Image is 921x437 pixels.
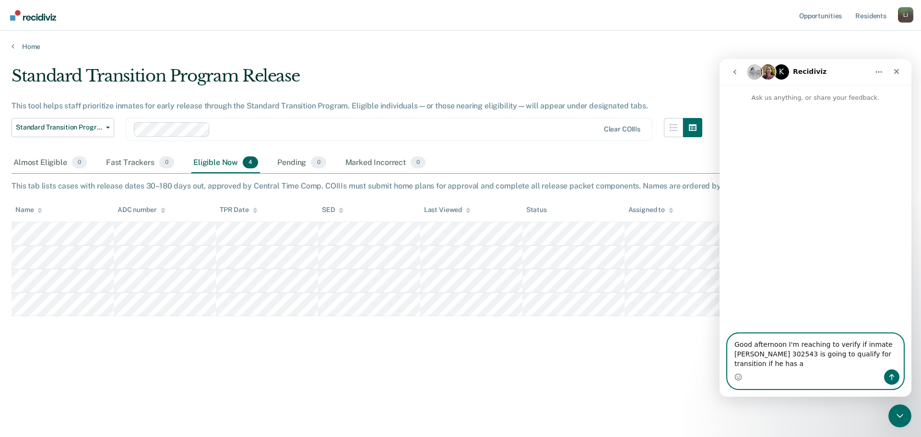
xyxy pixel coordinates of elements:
div: TPR Date [220,206,258,214]
span: 4 [243,156,258,169]
div: This tab lists cases with release dates 30–180 days out, approved by Central Time Comp. COIIIs mu... [12,181,909,190]
div: Fast Trackers0 [104,153,176,174]
span: 0 [411,156,425,169]
div: Assigned to [628,206,673,214]
div: Clear COIIIs [604,125,640,133]
span: 0 [311,156,326,169]
div: L J [898,7,913,23]
a: Home [12,42,909,51]
div: Last Viewed [424,206,471,214]
div: ADC number [118,206,165,214]
div: Almost Eligible0 [12,153,89,174]
div: Standard Transition Program Release [12,66,702,94]
iframe: Intercom live chat [720,59,911,397]
span: 0 [159,156,174,169]
div: SED [322,206,344,214]
button: Profile dropdown button [898,7,913,23]
span: Standard Transition Program Release [16,123,102,131]
div: Eligible Now4 [191,153,260,174]
span: 0 [72,156,87,169]
div: This tool helps staff prioritize inmates for early release through the Standard Transition Progra... [12,101,702,110]
iframe: Intercom live chat [888,404,911,427]
button: Standard Transition Program Release [12,118,114,137]
div: Marked Incorrect0 [343,153,428,174]
div: Name [15,206,42,214]
div: Pending0 [275,153,328,174]
img: Recidiviz [10,10,56,21]
div: Status [526,206,547,214]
